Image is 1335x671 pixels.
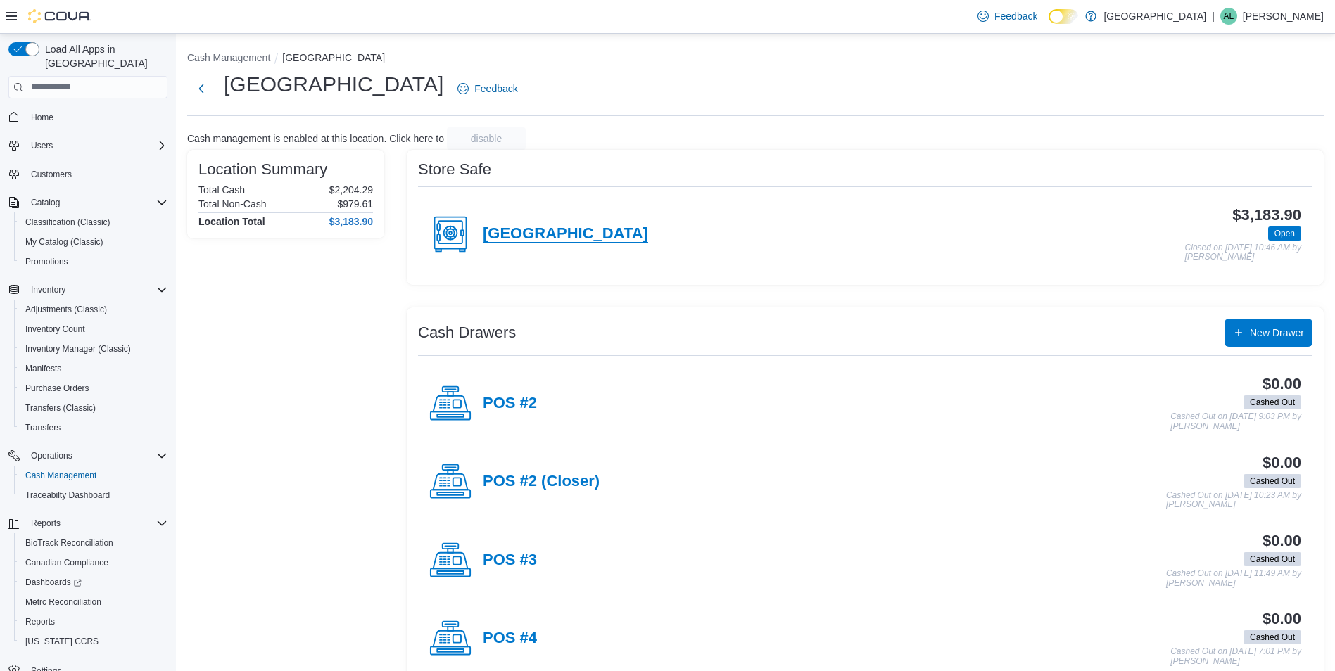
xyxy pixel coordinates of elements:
[14,212,173,232] button: Classification (Classic)
[14,573,173,592] a: Dashboards
[20,321,91,338] a: Inventory Count
[28,9,91,23] img: Cova
[14,612,173,632] button: Reports
[20,633,104,650] a: [US_STATE] CCRS
[198,198,267,210] h6: Total Non-Cash
[1250,553,1295,565] span: Cashed Out
[14,359,173,378] button: Manifests
[1244,552,1301,566] span: Cashed Out
[20,574,87,591] a: Dashboards
[1268,226,1301,241] span: Open
[187,52,270,63] button: Cash Management
[418,324,516,341] h3: Cash Drawers
[25,194,167,211] span: Catalog
[25,402,96,414] span: Transfers (Classic)
[20,360,67,377] a: Manifests
[20,554,114,571] a: Canadian Compliance
[1263,611,1301,627] h3: $0.00
[14,632,173,651] button: [US_STATE] CCRS
[20,613,167,630] span: Reports
[25,109,59,126] a: Home
[25,447,167,464] span: Operations
[14,485,173,505] button: Traceabilty Dashboard
[31,284,65,295] span: Inventory
[25,304,107,315] span: Adjustments (Classic)
[25,194,65,211] button: Catalog
[282,52,385,63] button: [GEOGRAPHIC_DATA]
[198,161,327,178] h3: Location Summary
[1263,532,1301,549] h3: $0.00
[20,554,167,571] span: Canadian Compliance
[14,418,173,437] button: Transfers
[25,515,66,532] button: Reports
[20,419,167,436] span: Transfers
[14,252,173,271] button: Promotions
[20,380,167,397] span: Purchase Orders
[25,281,71,298] button: Inventory
[1250,396,1295,409] span: Cashed Out
[20,340,137,357] a: Inventory Manager (Classic)
[25,447,78,464] button: Operations
[483,551,537,570] h4: POS #3
[25,470,96,481] span: Cash Management
[483,225,648,243] h4: [GEOGRAPHIC_DATA]
[31,518,61,529] span: Reports
[452,75,523,103] a: Feedback
[3,107,173,127] button: Home
[25,383,89,394] span: Purchase Orders
[1170,412,1301,431] p: Cashed Out on [DATE] 9:03 PM by [PERSON_NAME]
[1250,475,1295,487] span: Cashed Out
[25,137,167,154] span: Users
[329,184,373,196] p: $2,204.29
[20,535,167,551] span: BioTrack Reconciliation
[483,630,537,648] h4: POS #4
[20,574,167,591] span: Dashboards
[1212,8,1215,25] p: |
[14,398,173,418] button: Transfers (Classic)
[483,395,537,413] h4: POS #2
[20,419,66,436] a: Transfers
[25,236,103,248] span: My Catalog (Classic)
[14,533,173,553] button: BioTrack Reconciliation
[20,214,116,231] a: Classification (Classic)
[20,487,115,504] a: Traceabilty Dashboard
[224,70,443,98] h1: [GEOGRAPHIC_DATA]
[972,2,1043,30] a: Feedback
[1166,569,1301,588] p: Cashed Out on [DATE] 11:49 AM by [PERSON_NAME]
[20,594,167,611] span: Metrc Reconciliation
[187,51,1324,68] nav: An example of EuiBreadcrumbs
[25,324,85,335] span: Inventory Count
[20,633,167,650] span: Washington CCRS
[25,515,167,532] span: Reports
[187,133,444,144] p: Cash management is enabled at this location. Click here to
[1170,647,1301,666] p: Cashed Out on [DATE] 7:01 PM by [PERSON_NAME]
[25,363,61,374] span: Manifests
[25,557,108,568] span: Canadian Compliance
[20,301,167,318] span: Adjustments (Classic)
[14,319,173,339] button: Inventory Count
[3,164,173,184] button: Customers
[1049,9,1078,24] input: Dark Mode
[25,166,77,183] a: Customers
[337,198,373,210] p: $979.61
[1263,454,1301,471] h3: $0.00
[20,253,167,270] span: Promotions
[25,577,82,588] span: Dashboards
[483,473,600,491] h4: POS #2 (Closer)
[3,280,173,300] button: Inventory
[447,127,526,150] button: disable
[25,281,167,298] span: Inventory
[25,636,99,647] span: [US_STATE] CCRS
[14,553,173,573] button: Canadian Compliance
[25,537,113,549] span: BioTrack Reconciliation
[20,467,102,484] a: Cash Management
[1232,207,1301,224] h3: $3,183.90
[14,378,173,398] button: Purchase Orders
[20,253,74,270] a: Promotions
[20,400,167,416] span: Transfers (Classic)
[329,216,373,227] h4: $3,183.90
[474,82,517,96] span: Feedback
[1224,8,1234,25] span: AL
[25,596,101,608] span: Metrc Reconciliation
[1185,243,1301,262] p: Closed on [DATE] 10:46 AM by [PERSON_NAME]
